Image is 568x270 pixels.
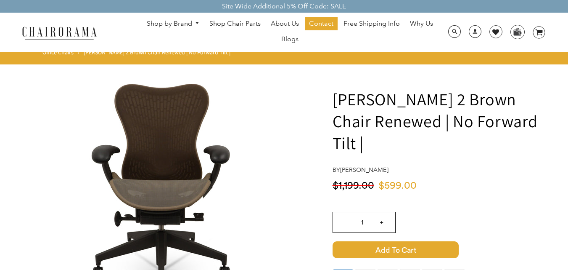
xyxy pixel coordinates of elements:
span: $599.00 [378,181,417,191]
img: chairorama [17,25,101,40]
input: + [372,212,392,233]
h4: by [333,166,557,174]
img: WhatsApp_Image_2024-07-12_at_16.23.01.webp [511,25,524,38]
nav: DesktopNavigation [137,17,443,48]
input: - [333,212,353,233]
h1: [PERSON_NAME] 2 Brown Chair Renewed | No Forward Tilt | [333,88,557,154]
a: Free Shipping Info [339,17,404,30]
span: Shop Chair Parts [209,19,261,28]
a: Blogs [277,32,303,46]
a: Why Us [406,17,437,30]
a: Contact [305,17,338,30]
a: [PERSON_NAME] [340,166,388,174]
span: About Us [271,19,299,28]
button: Add to Cart [333,241,557,258]
a: About Us [267,17,303,30]
a: Shop Chair Parts [205,17,265,30]
span: Why Us [410,19,433,28]
span: Blogs [281,35,299,44]
span: Contact [309,19,333,28]
span: $1,199.00 [333,181,374,191]
a: Shop by Brand [143,17,204,30]
nav: breadcrumbs [42,48,233,60]
span: Free Shipping Info [343,19,400,28]
span: Add to Cart [333,241,459,258]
